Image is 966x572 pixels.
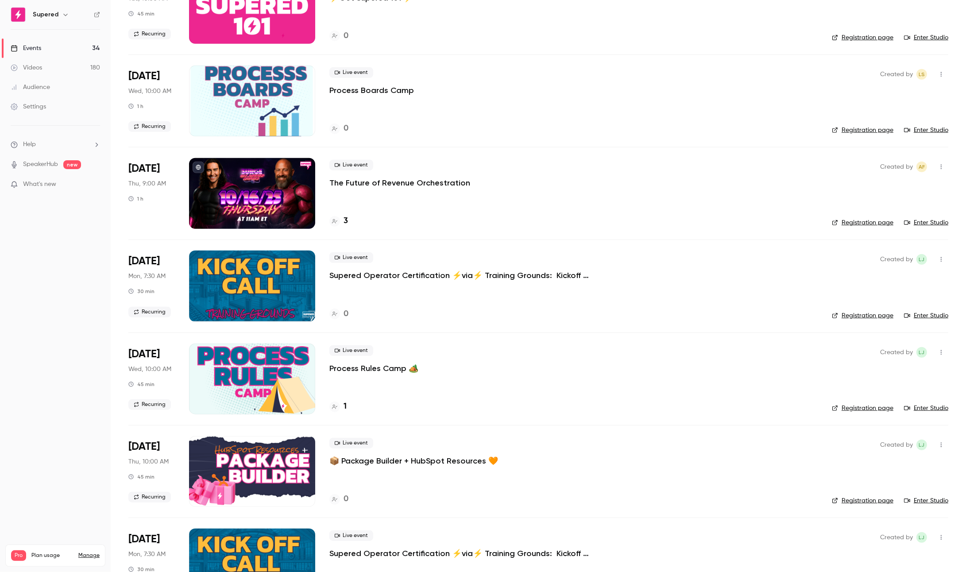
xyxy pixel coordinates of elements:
[344,30,348,42] h4: 0
[344,308,348,320] h4: 0
[329,438,373,448] span: Live event
[919,347,925,358] span: LJ
[128,121,171,132] span: Recurring
[11,550,26,561] span: Pro
[128,272,166,281] span: Mon, 7:30 AM
[329,401,347,413] a: 1
[329,308,348,320] a: 0
[904,126,948,135] a: Enter Studio
[89,181,100,189] iframe: Noticeable Trigger
[919,162,925,172] span: AF
[904,33,948,42] a: Enter Studio
[128,251,175,321] div: Oct 20 Mon, 9:30 AM (America/New York)
[329,67,373,78] span: Live event
[128,492,171,502] span: Recurring
[128,87,171,96] span: Wed, 10:00 AM
[128,440,160,454] span: [DATE]
[128,66,175,136] div: Oct 15 Wed, 10:00 AM (America/Denver)
[128,179,166,188] span: Thu, 9:00 AM
[329,30,348,42] a: 0
[919,532,925,543] span: LJ
[128,307,171,317] span: Recurring
[128,381,155,388] div: 45 min
[880,347,913,358] span: Created by
[329,363,418,374] a: Process Rules Camp 🏕️
[832,33,893,42] a: Registration page
[23,160,58,169] a: SpeakerHub
[880,69,913,80] span: Created by
[128,195,143,202] div: 1 h
[11,140,100,149] li: help-dropdown-opener
[128,344,175,414] div: Oct 22 Wed, 12:00 PM (America/New York)
[329,548,595,559] a: Supered Operator Certification ⚡️via⚡️ Training Grounds: Kickoff Call
[329,270,595,281] a: Supered Operator Certification ⚡️via⚡️ Training Grounds: Kickoff Call
[128,162,160,176] span: [DATE]
[23,180,56,189] span: What's new
[919,69,925,80] span: LS
[832,218,893,227] a: Registration page
[880,532,913,543] span: Created by
[128,69,160,83] span: [DATE]
[128,347,160,361] span: [DATE]
[23,140,36,149] span: Help
[904,311,948,320] a: Enter Studio
[880,440,913,450] span: Created by
[128,436,175,507] div: Oct 23 Thu, 12:00 PM (America/New York)
[128,103,143,110] div: 1 h
[11,63,42,72] div: Videos
[344,401,347,413] h4: 1
[344,215,348,227] h4: 3
[329,345,373,356] span: Live event
[128,365,171,374] span: Wed, 10:00 AM
[832,404,893,413] a: Registration page
[344,493,348,505] h4: 0
[344,123,348,135] h4: 0
[329,178,470,188] a: The Future of Revenue Orchestration
[33,10,58,19] h6: Supered
[919,440,925,450] span: LJ
[832,496,893,505] a: Registration page
[329,530,373,541] span: Live event
[128,457,169,466] span: Thu, 10:00 AM
[916,440,927,450] span: Lindsay John
[916,254,927,265] span: Lindsay John
[904,218,948,227] a: Enter Studio
[880,254,913,265] span: Created by
[880,162,913,172] span: Created by
[78,552,100,559] a: Manage
[128,158,175,229] div: Oct 16 Thu, 11:00 AM (America/New York)
[916,162,927,172] span: Ashley Freter
[329,456,498,466] a: 📦 Package Builder + HubSpot Resources 🧡
[916,347,927,358] span: Lindsay John
[128,473,155,480] div: 45 min
[329,252,373,263] span: Live event
[128,29,171,39] span: Recurring
[128,399,171,410] span: Recurring
[11,83,50,92] div: Audience
[128,288,155,295] div: 30 min
[916,69,927,80] span: Lindsey Smith
[904,496,948,505] a: Enter Studio
[31,552,73,559] span: Plan usage
[128,10,155,17] div: 45 min
[916,532,927,543] span: Lindsay John
[329,493,348,505] a: 0
[11,44,41,53] div: Events
[128,254,160,268] span: [DATE]
[832,311,893,320] a: Registration page
[329,123,348,135] a: 0
[329,85,414,96] a: Process Boards Camp
[11,102,46,111] div: Settings
[904,404,948,413] a: Enter Studio
[128,532,160,546] span: [DATE]
[919,254,925,265] span: LJ
[128,550,166,559] span: Mon, 7:30 AM
[63,160,81,169] span: new
[329,160,373,170] span: Live event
